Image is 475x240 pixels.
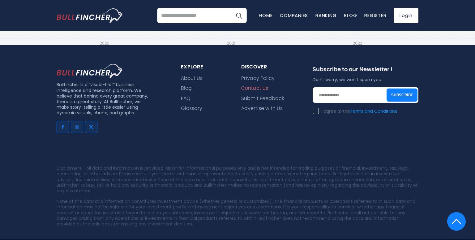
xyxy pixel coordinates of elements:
a: Blog [181,85,192,91]
a: Blog [344,12,357,19]
a: Login [394,8,418,23]
label: I agree to the [313,109,397,114]
p: Bullfincher is a “visual-first” business intelligence and research platform. We believe that behi... [57,82,151,116]
a: Ranking [315,12,336,19]
a: Companies [280,12,308,19]
a: Advertise with Us [241,106,283,111]
a: Register [364,12,386,19]
a: Go to twitter [85,121,97,133]
a: Privacy Policy [241,76,275,81]
button: Search [231,8,247,23]
a: Home [259,12,272,19]
a: Glossary [181,106,202,111]
a: Go to facebook [57,121,69,133]
iframe: reCAPTCHA [313,118,407,142]
p: Disclaimers - All data and information is provided “as is” for informational purposes only and is... [57,165,418,194]
p: None of the data and information constitutes investment advice (whether general or customized). T... [57,199,418,227]
img: footer logo [57,64,123,78]
a: Go to instagram [71,121,83,133]
a: Contact us [241,85,268,91]
img: bullfincher logo [57,8,123,23]
a: About Us [181,76,203,81]
a: Go to homepage [57,8,123,23]
button: Subscribe [387,89,417,102]
a: Terms and Conditions [350,109,397,114]
p: Don’t worry, we won’t spam you. [313,77,418,82]
a: FAQ [181,96,190,102]
div: Subscribe to our Newsletter ! [313,66,418,76]
div: Discover [241,64,298,70]
div: explore [181,64,226,70]
a: Submit Feedback [241,96,284,102]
